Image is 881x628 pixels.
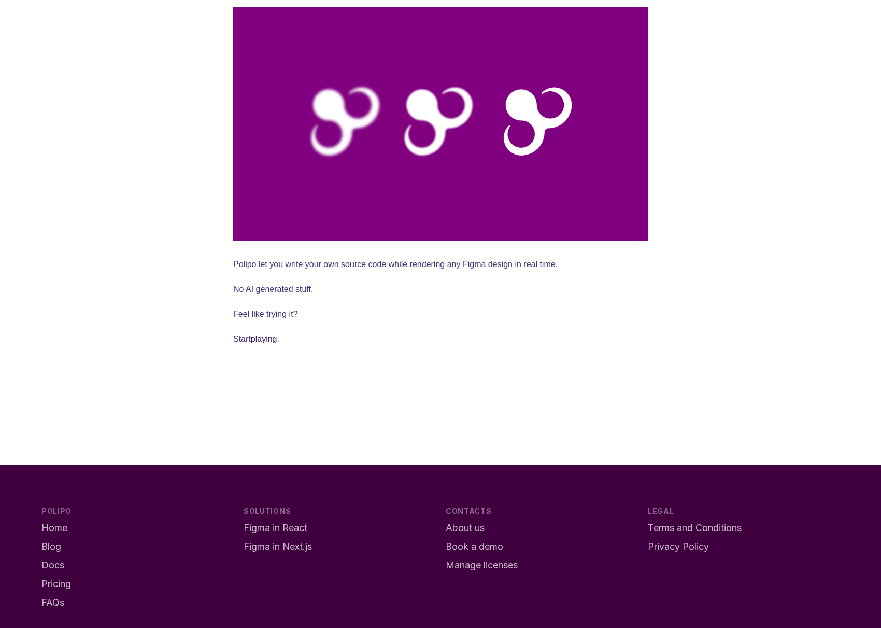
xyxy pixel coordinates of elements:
a: Figma in React [244,521,435,535]
a: playing [251,334,277,343]
span: Polipo [41,507,72,515]
a: Book a demo [446,539,637,554]
span: Blog [41,541,61,552]
a: Home [41,521,233,535]
a: Docs [41,558,233,573]
span: Solutions [244,507,291,515]
span: Pricing [41,578,71,589]
a: Pricing [41,577,233,591]
span: Book a demo [446,541,503,552]
a: Terms and Conditions [648,521,840,535]
p: Start . [233,332,648,346]
span: FAQs [41,597,64,608]
span: Privacy Policy [648,541,709,552]
a: About us [446,521,637,535]
a: Figma in Next.js [244,539,435,554]
span: About us [446,522,485,533]
a: Privacy Policy [648,539,840,554]
span: Docs [41,560,64,570]
span: Figma in React [244,522,307,533]
a: FAQs [41,595,233,610]
span: Home [41,522,67,533]
img: Polipo [233,7,648,241]
p: Polipo let you write your own source code while rendering any Figma design in real time. [233,257,648,272]
span: Legal [648,507,674,515]
span: Figma in Next.js [244,541,312,552]
p: Feel like trying it? [233,307,648,322]
span: Manage licenses [446,560,518,570]
span: Contacts [446,507,492,515]
span: Terms and Conditions [648,522,742,533]
p: No AI generated stuff. [233,282,648,297]
a: Blog [41,539,233,554]
a: Manage licenses [446,558,637,573]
